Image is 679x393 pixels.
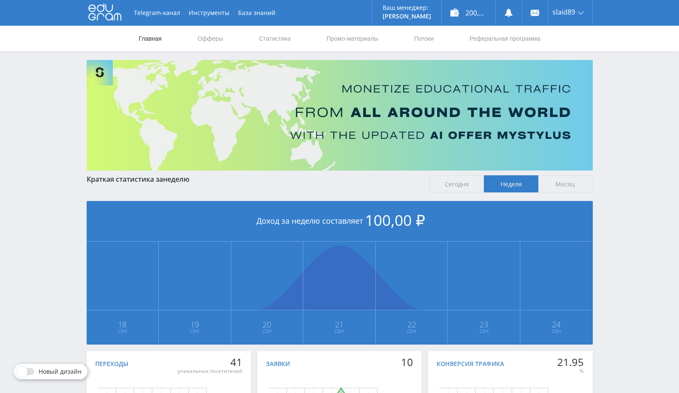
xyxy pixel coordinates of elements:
span: 18 [87,321,158,328]
div: Краткая статистика за [87,175,421,183]
span: Сен [376,328,447,335]
div: 21.95 [557,356,584,368]
span: Неделя [484,175,538,192]
div: Конверсия трафика [437,360,504,367]
a: Реферальная программа [469,26,541,51]
div: 41 [178,356,242,368]
div: % [557,368,584,375]
div: Доход за неделю составляет [87,201,593,242]
span: 23 [448,321,519,328]
div: Заявки [266,360,290,367]
a: Офферы [197,26,224,51]
span: 21 [304,321,375,328]
span: Сен [87,328,158,335]
span: неделю [163,174,190,184]
div: Переходы [95,360,128,367]
p: [PERSON_NAME] [383,13,431,20]
span: Месяц [538,175,593,192]
a: Промо-материалы [326,26,379,51]
div: уникальных посетителей [178,368,242,375]
a: Статистика [258,26,292,51]
span: Сен [521,328,592,335]
p: Ваш менеджер: [383,4,431,11]
span: Сен [159,328,230,335]
span: 20 [232,321,303,328]
span: slaid89 [552,9,575,15]
a: Потоки [413,26,435,51]
span: Сен [448,328,519,335]
span: Сен [232,328,303,335]
span: Сен [304,328,375,335]
span: 22 [376,321,447,328]
a: Главная [138,26,163,51]
span: 100,00 ₽ [365,210,425,230]
div: 10 [401,356,413,368]
span: Новый дизайн [39,368,81,375]
span: Сегодня [429,175,484,192]
img: Banner [87,60,593,171]
span: 24 [521,321,592,328]
span: 19 [159,321,230,328]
